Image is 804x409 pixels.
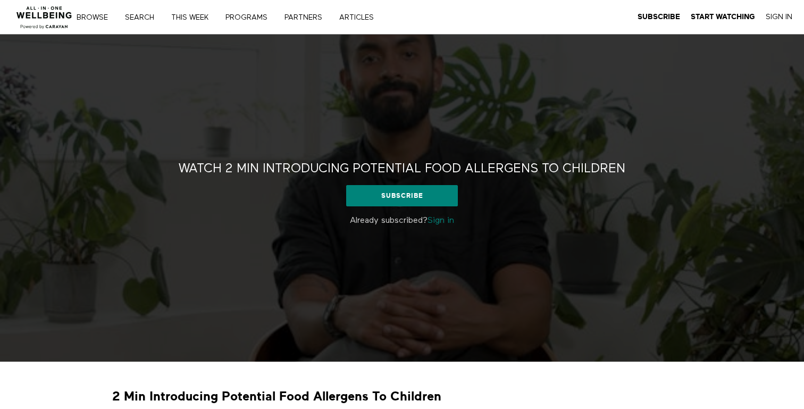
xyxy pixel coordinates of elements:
strong: Start Watching [691,13,755,21]
a: Start Watching [691,12,755,22]
a: ARTICLES [336,14,385,21]
a: Browse [73,14,119,21]
a: Sign In [766,12,792,22]
nav: Primary [84,12,396,22]
a: PARTNERS [281,14,333,21]
a: PROGRAMS [222,14,279,21]
a: THIS WEEK [167,14,220,21]
a: Search [121,14,165,21]
strong: 2 Min Introducing Potential Food Allergens To Children [112,388,441,405]
p: Already subscribed? [286,214,519,227]
a: Subscribe [346,185,458,206]
h2: Watch 2 Min Introducing Potential Food Allergens To Children [179,161,625,177]
a: Subscribe [638,12,680,22]
a: Sign in [428,216,454,225]
strong: Subscribe [638,13,680,21]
